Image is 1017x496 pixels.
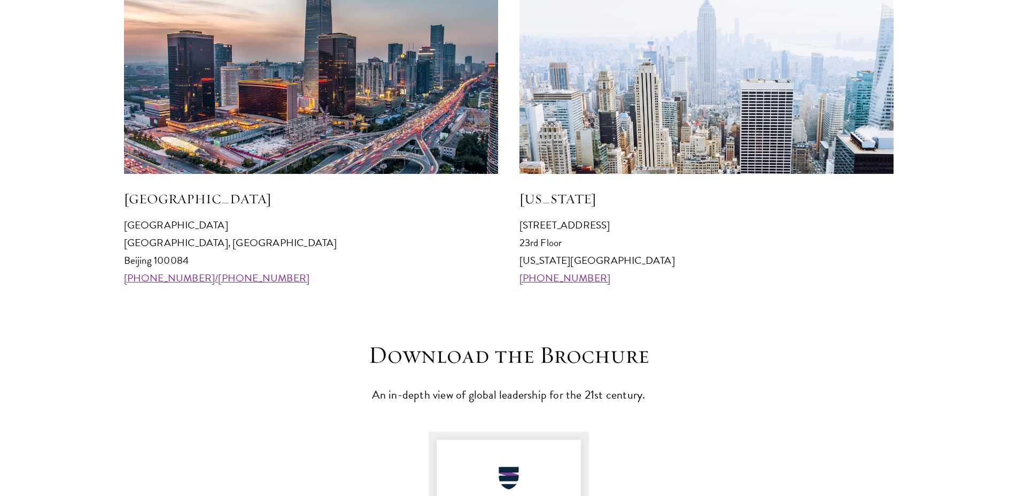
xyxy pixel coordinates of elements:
[343,340,674,370] h3: Download the Brochure
[519,190,894,208] h5: [US_STATE]
[124,216,498,287] p: [GEOGRAPHIC_DATA] [GEOGRAPHIC_DATA], [GEOGRAPHIC_DATA] Beijing 100084
[124,190,498,208] h5: [GEOGRAPHIC_DATA]
[343,385,674,405] p: An in-depth view of global leadership for the 21st century.
[124,270,310,286] a: [PHONE_NUMBER]/[PHONE_NUMBER]
[519,216,894,287] p: [STREET_ADDRESS] 23rd Floor [US_STATE][GEOGRAPHIC_DATA]
[519,270,611,286] a: [PHONE_NUMBER]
